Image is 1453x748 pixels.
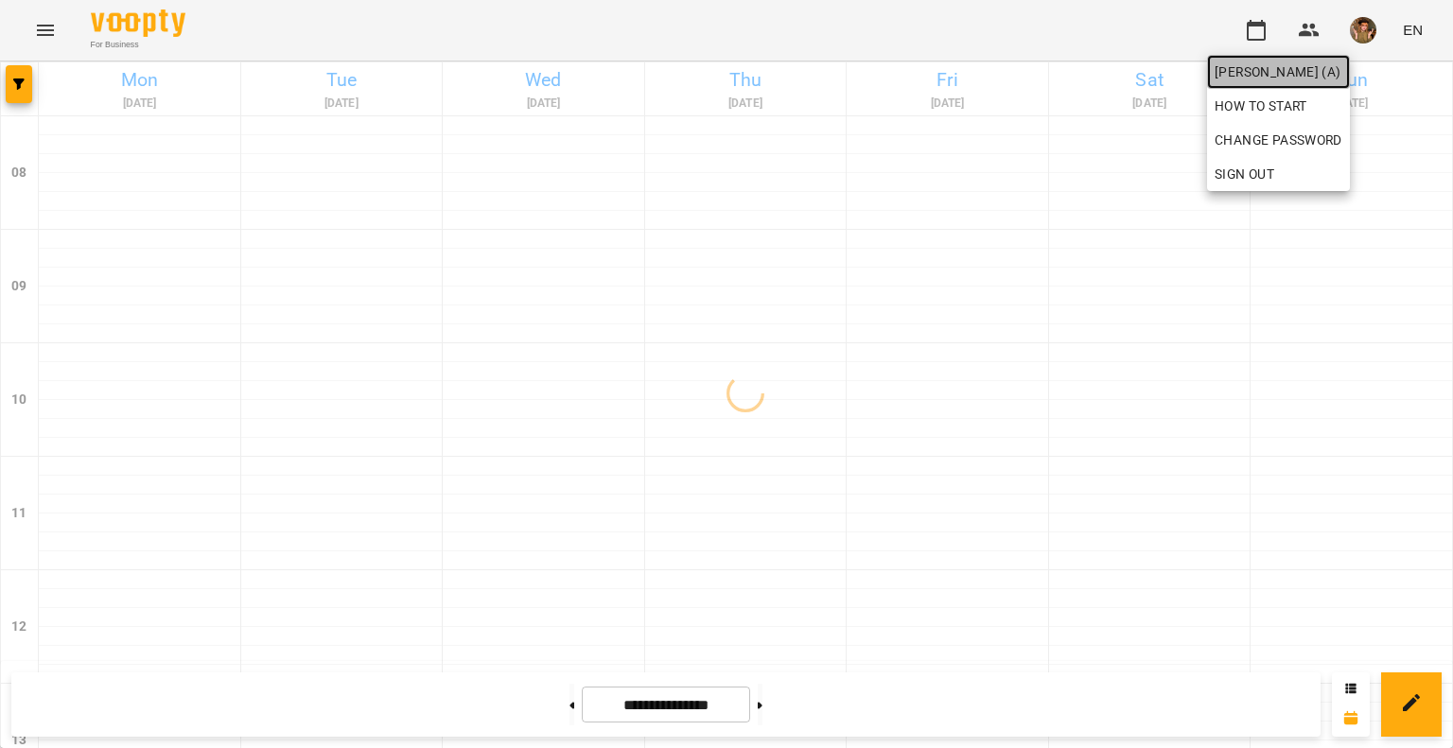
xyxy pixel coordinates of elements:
span: [PERSON_NAME] (а) [1215,61,1342,83]
span: How to start [1215,95,1307,117]
a: How to start [1207,89,1315,123]
span: Change Password [1215,129,1342,151]
span: Sign Out [1215,163,1274,185]
a: Change Password [1207,123,1350,157]
a: [PERSON_NAME] (а) [1207,55,1350,89]
button: Sign Out [1207,157,1350,191]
